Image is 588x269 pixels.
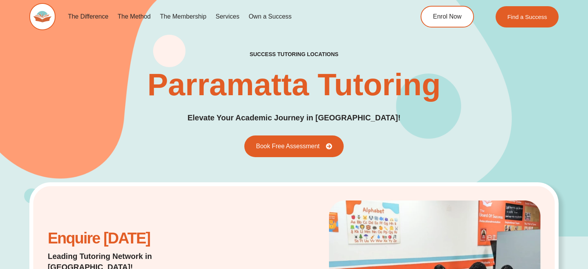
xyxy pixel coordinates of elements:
[256,143,320,149] span: Book Free Assessment
[244,135,344,157] a: Book Free Assessment
[63,8,113,26] a: The Difference
[63,8,390,26] nav: Menu
[211,8,244,26] a: Services
[113,8,155,26] a: The Method
[433,14,462,20] span: Enrol Now
[496,6,559,27] a: Find a Success
[244,8,296,26] a: Own a Success
[187,112,401,124] p: Elevate Your Academic Journey in [GEOGRAPHIC_DATA]!
[155,8,211,26] a: The Membership
[147,69,441,100] h1: Parramatta Tutoring
[250,51,339,58] h2: success tutoring locations
[421,6,474,27] a: Enrol Now
[48,233,225,243] h2: Enquire [DATE]
[507,14,547,20] span: Find a Success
